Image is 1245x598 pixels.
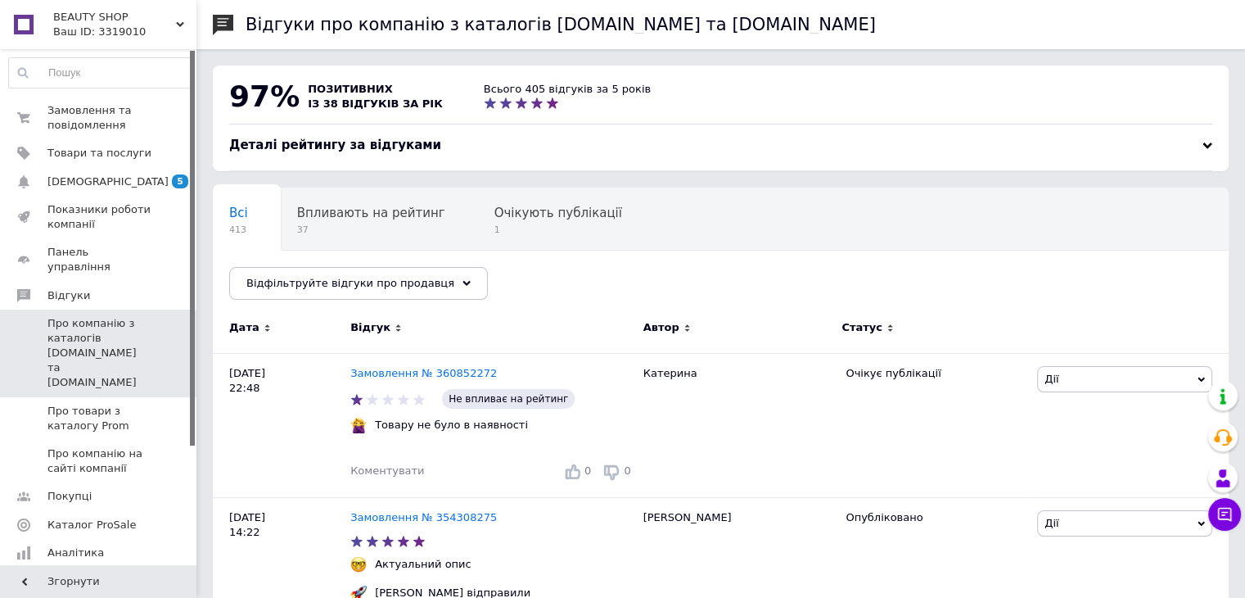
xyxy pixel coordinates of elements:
div: Опубліковані без коментаря [213,251,428,313]
img: :woman-gesturing-no: [350,417,367,433]
div: Очікує публікації [846,366,1025,381]
span: Автор [643,320,679,335]
h1: Відгуки про компанію з каталогів [DOMAIN_NAME] та [DOMAIN_NAME] [246,15,876,34]
span: Про компанію на сайті компанії [47,446,151,476]
div: Опубліковано [846,510,1025,525]
a: Замовлення № 354308275 [350,511,497,523]
span: Дії [1044,373,1058,385]
span: позитивних [308,83,393,95]
span: Товари та послуги [47,146,151,161]
span: Деталі рейтингу за відгуками [229,138,441,152]
span: Про компанію з каталогів [DOMAIN_NAME] та [DOMAIN_NAME] [47,316,151,391]
span: Відгуки [47,288,90,303]
span: Дії [1044,517,1058,529]
div: [DATE] 22:48 [213,353,350,497]
div: Деталі рейтингу за відгуками [229,137,1212,154]
a: Замовлення № 360852272 [350,367,497,379]
div: Ваш ID: 3319010 [53,25,196,39]
span: із 38 відгуків за рік [308,97,443,110]
span: Не впливає на рейтинг [442,389,575,409]
span: Про товари з каталогу Prom [47,404,151,433]
span: Опубліковані без комен... [229,268,395,283]
span: Дата [229,320,259,335]
span: Очікують публікації [494,206,622,220]
div: Актуальний опис [371,557,476,572]
div: Коментувати [350,464,424,478]
div: Всього 405 відгуків за 5 років [484,82,651,97]
button: Чат з покупцем [1208,498,1241,531]
span: Коментувати [350,464,424,477]
span: 0 [624,464,630,477]
span: Замовлення та повідомлення [47,103,151,133]
span: Відгук [350,320,390,335]
span: 0 [584,464,591,477]
span: Всі [229,206,248,220]
img: :nerd_face: [350,556,367,573]
span: Впливають на рейтинг [297,206,445,220]
span: Каталог ProSale [47,518,136,532]
div: Катерина [635,353,838,497]
span: 413 [229,224,248,236]
span: 37 [297,224,445,236]
span: BEAUTY SHOP [53,10,176,25]
span: 97% [229,79,300,113]
span: Панель управління [47,245,151,274]
input: Пошук [9,58,192,88]
span: 1 [494,224,622,236]
span: Аналітика [47,546,104,560]
span: Відфільтруйте відгуки про продавця [246,277,454,289]
span: Показники роботи компанії [47,202,151,232]
div: Товару не було в наявності [371,418,532,433]
span: Покупці [47,489,92,504]
span: [DEMOGRAPHIC_DATA] [47,174,169,189]
span: Статус [841,320,882,335]
span: 5 [172,174,188,188]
